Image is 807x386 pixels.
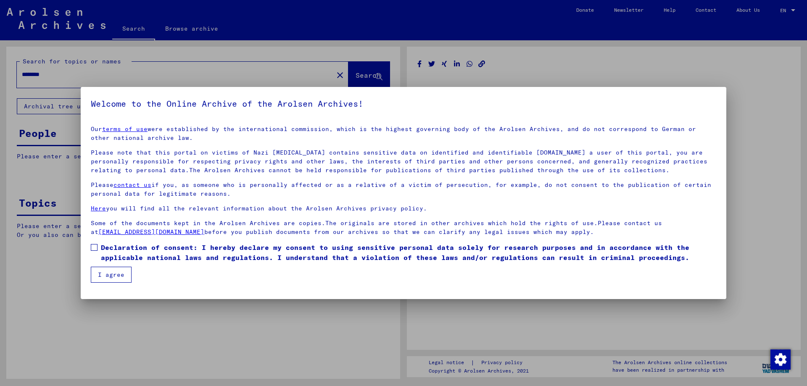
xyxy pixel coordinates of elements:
[101,242,716,263] span: Declaration of consent: I hereby declare my consent to using sensitive personal data solely for r...
[91,204,716,213] p: you will find all the relevant information about the Arolsen Archives privacy policy.
[91,97,716,110] h5: Welcome to the Online Archive of the Arolsen Archives!
[102,125,148,133] a: terms of use
[770,349,791,370] img: Change consent
[98,228,204,236] a: [EMAIL_ADDRESS][DOMAIN_NAME]
[113,181,151,189] a: contact us
[91,181,716,198] p: Please if you, as someone who is personally affected or as a relative of a victim of persecution,...
[91,148,716,175] p: Please note that this portal on victims of Nazi [MEDICAL_DATA] contains sensitive data on identif...
[91,219,716,236] p: Some of the documents kept in the Arolsen Archives are copies.The originals are stored in other a...
[91,125,716,142] p: Our were established by the international commission, which is the highest governing body of the ...
[91,267,132,283] button: I agree
[91,205,106,212] a: Here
